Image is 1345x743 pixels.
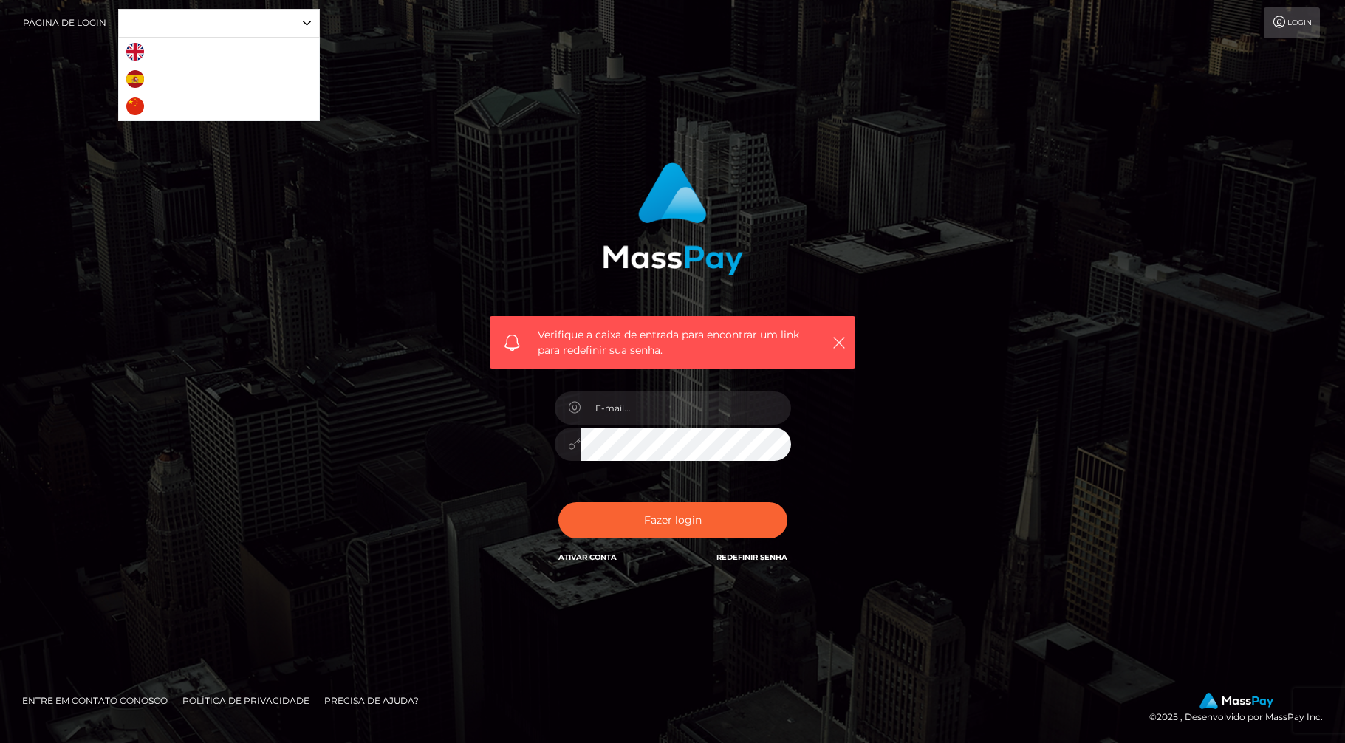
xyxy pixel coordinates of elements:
ul: Language list [118,38,320,121]
a: Entre em contato conosco [16,689,174,712]
aside: Language selected: Português (Brasil) [118,9,320,38]
img: MassPay Login [603,162,743,275]
input: E-mail... [581,391,791,425]
div: Language [118,9,320,38]
a: Redefinir senha [716,552,787,562]
a: Política de privacidade [177,689,315,712]
div: © 2025 , Desenvolvido por MassPay Inc. [1149,693,1334,725]
a: Español [119,66,202,93]
a: 中文 (简体) [119,93,209,120]
a: Login [1264,7,1320,38]
a: Página de login [23,7,106,38]
a: Ativar Conta [558,552,617,562]
button: Fazer login [558,502,787,538]
img: MassPay [1199,693,1273,709]
a: English [119,38,199,66]
a: Precisa de ajuda? [318,689,425,712]
span: Verifique a caixa de entrada para encontrar um link para redefinir sua senha. [538,327,807,358]
a: Português ([GEOGRAPHIC_DATA]) [119,10,319,37]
